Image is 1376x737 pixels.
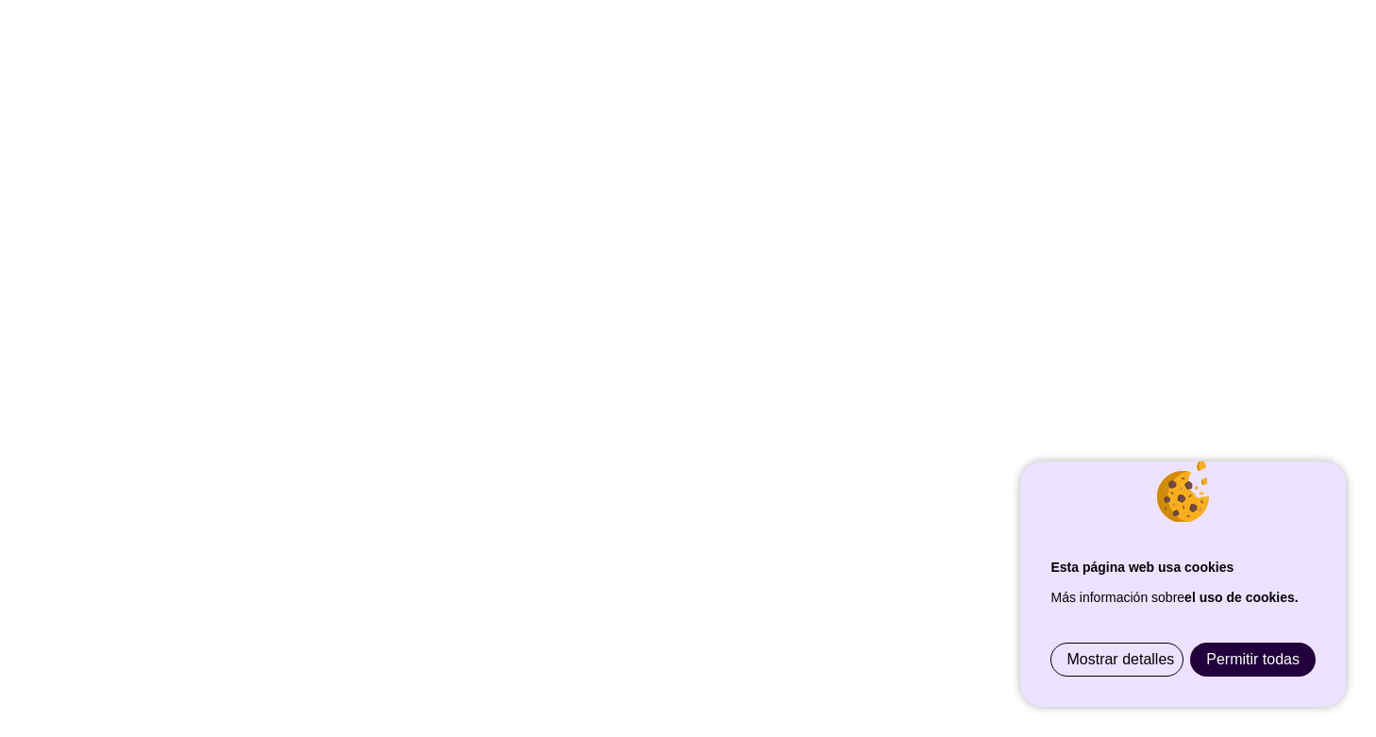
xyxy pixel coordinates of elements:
a: Permitir todas [1191,644,1315,676]
p: Más información sobre [1050,582,1316,612]
span: Mostrar detalles [1066,651,1174,668]
span: Permitir todas [1206,651,1300,667]
strong: Esta página web usa cookies [1050,560,1233,575]
a: el uso de cookies. [1184,590,1299,605]
a: Mostrar detalles [1051,644,1189,676]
